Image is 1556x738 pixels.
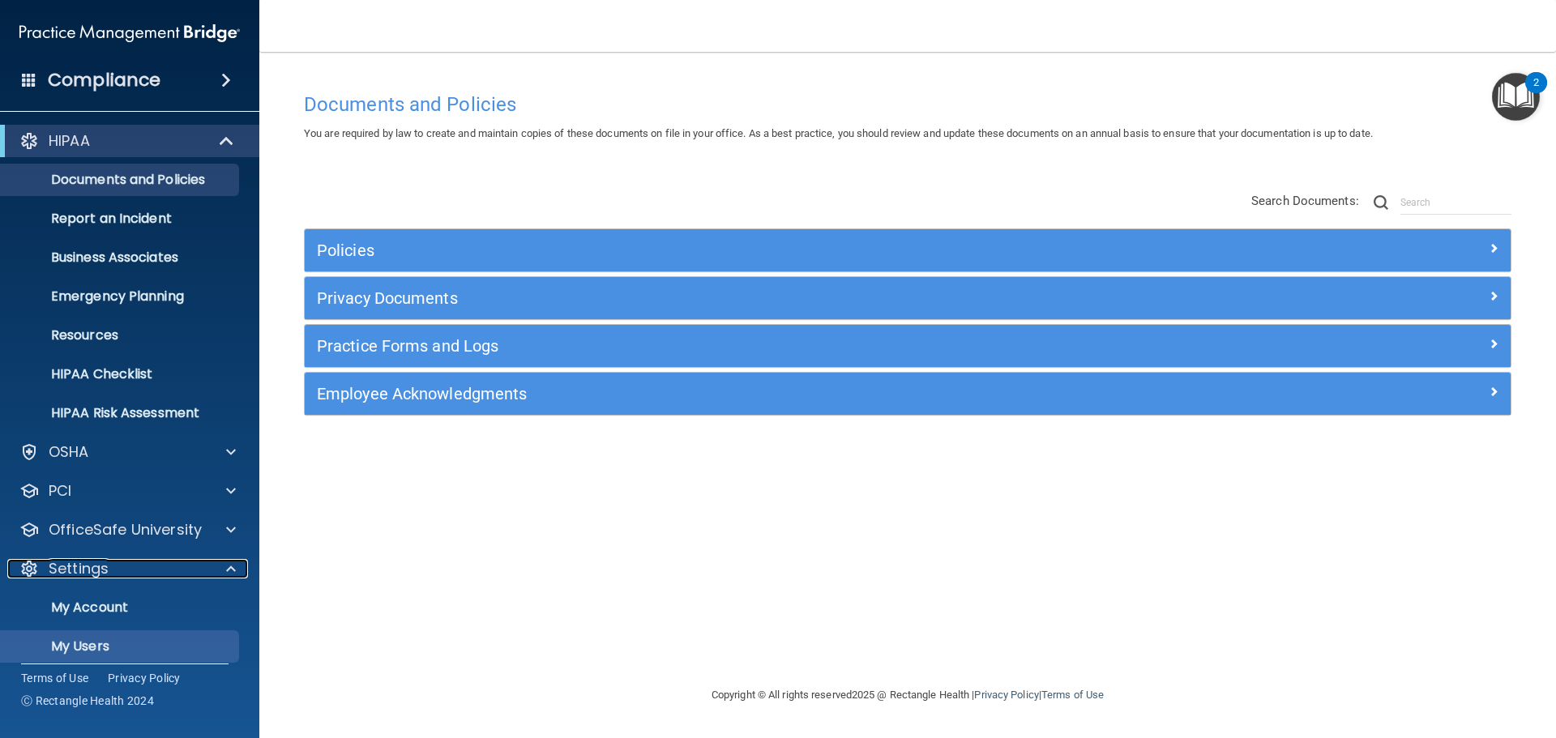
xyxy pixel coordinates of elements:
[317,237,1498,263] a: Policies
[49,520,202,540] p: OfficeSafe University
[317,241,1197,259] h5: Policies
[19,559,236,578] a: Settings
[48,69,160,92] h4: Compliance
[49,442,89,462] p: OSHA
[1251,194,1359,208] span: Search Documents:
[19,17,240,49] img: PMB logo
[11,211,232,227] p: Report an Incident
[11,638,232,655] p: My Users
[19,442,236,462] a: OSHA
[19,520,236,540] a: OfficeSafe University
[11,172,232,188] p: Documents and Policies
[11,366,232,382] p: HIPAA Checklist
[1041,689,1104,701] a: Terms of Use
[21,670,88,686] a: Terms of Use
[317,385,1197,403] h5: Employee Acknowledgments
[317,285,1498,311] a: Privacy Documents
[1533,83,1539,104] div: 2
[317,337,1197,355] h5: Practice Forms and Logs
[19,481,236,501] a: PCI
[1492,73,1540,121] button: Open Resource Center, 2 new notifications
[974,689,1038,701] a: Privacy Policy
[49,559,109,578] p: Settings
[11,599,232,616] p: My Account
[317,381,1498,407] a: Employee Acknowledgments
[304,127,1373,139] span: You are required by law to create and maintain copies of these documents on file in your office. ...
[11,250,232,266] p: Business Associates
[304,94,1511,115] h4: Documents and Policies
[317,333,1498,359] a: Practice Forms and Logs
[11,405,232,421] p: HIPAA Risk Assessment
[11,288,232,305] p: Emergency Planning
[49,481,71,501] p: PCI
[108,670,181,686] a: Privacy Policy
[1400,190,1511,215] input: Search
[21,693,154,709] span: Ⓒ Rectangle Health 2024
[317,289,1197,307] h5: Privacy Documents
[19,131,235,151] a: HIPAA
[11,327,232,343] p: Resources
[612,669,1203,721] div: Copyright © All rights reserved 2025 @ Rectangle Health | |
[1374,195,1388,210] img: ic-search.3b580494.png
[49,131,90,151] p: HIPAA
